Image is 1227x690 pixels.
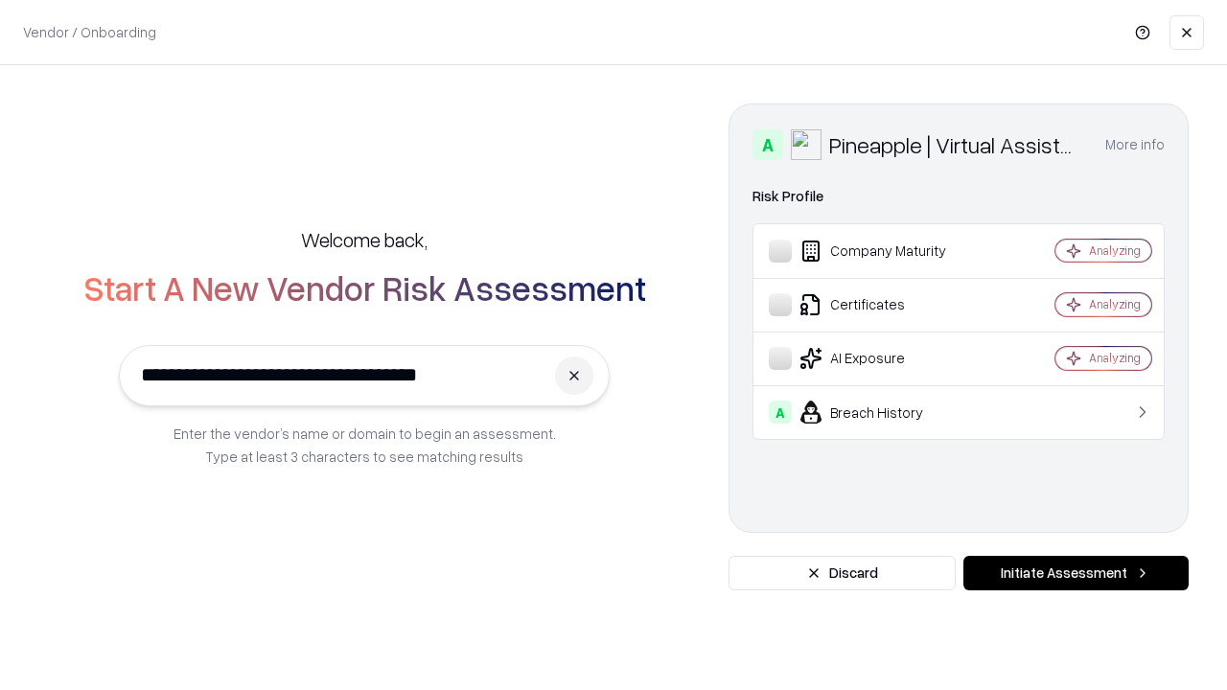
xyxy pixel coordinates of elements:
div: A [769,401,792,424]
h2: Start A New Vendor Risk Assessment [83,268,646,307]
div: A [752,129,783,160]
div: Certificates [769,293,998,316]
div: Analyzing [1089,296,1141,312]
img: Pineapple | Virtual Assistant Agency [791,129,822,160]
button: Discard [729,556,956,590]
button: Initiate Assessment [963,556,1189,590]
p: Vendor / Onboarding [23,22,156,42]
div: Breach History [769,401,998,424]
h5: Welcome back, [301,226,428,253]
div: Analyzing [1089,350,1141,366]
div: Analyzing [1089,242,1141,259]
p: Enter the vendor’s name or domain to begin an assessment. Type at least 3 characters to see match... [174,422,556,468]
div: AI Exposure [769,347,998,370]
button: More info [1105,127,1165,162]
div: Company Maturity [769,240,998,263]
div: Pineapple | Virtual Assistant Agency [829,129,1082,160]
div: Risk Profile [752,185,1165,208]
